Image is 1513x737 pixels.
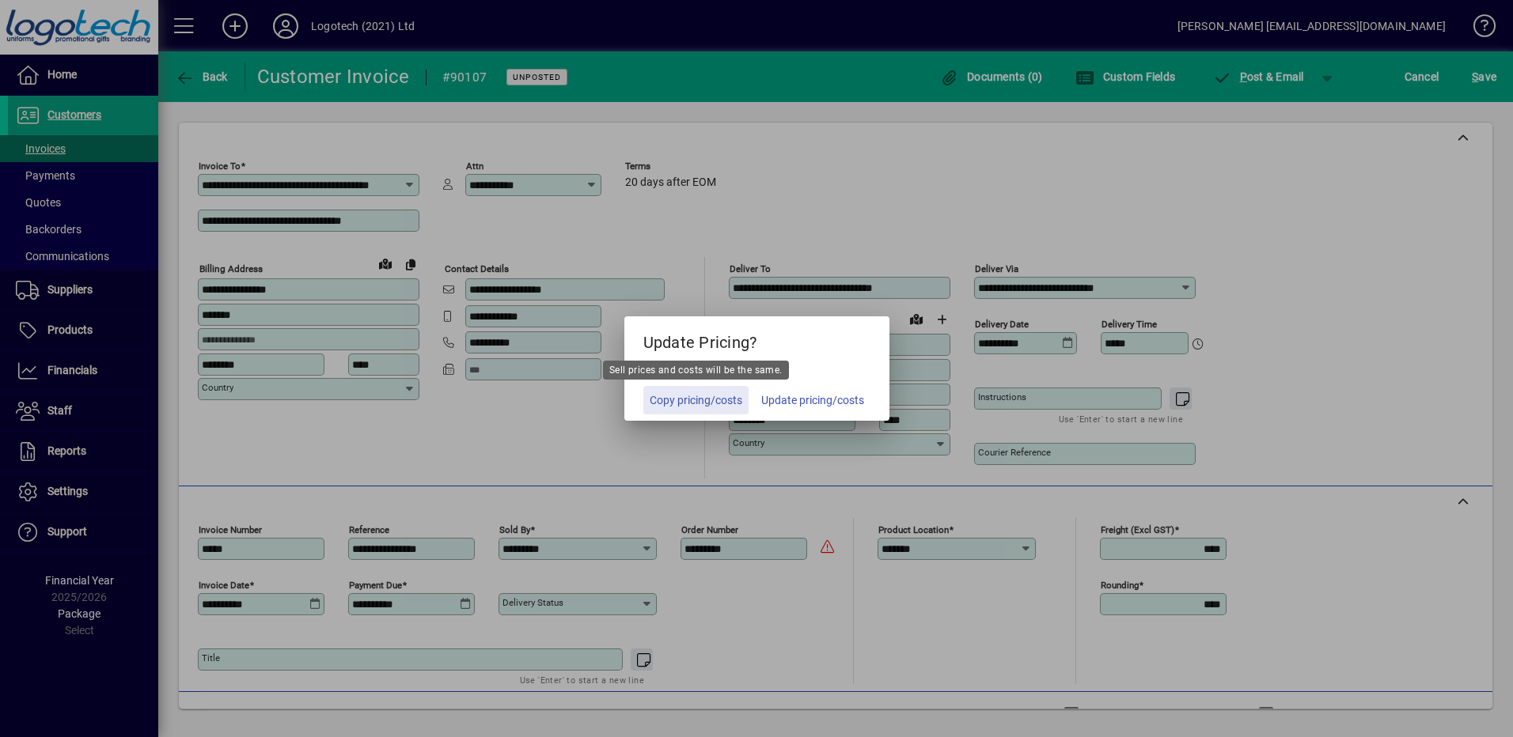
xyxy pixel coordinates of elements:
[755,386,870,414] button: Update pricing/costs
[624,316,889,362] h5: Update Pricing?
[603,361,789,380] div: Sell prices and costs will be the same.
[643,386,749,414] button: Copy pricing/costs
[650,392,742,409] span: Copy pricing/costs
[761,392,864,409] span: Update pricing/costs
